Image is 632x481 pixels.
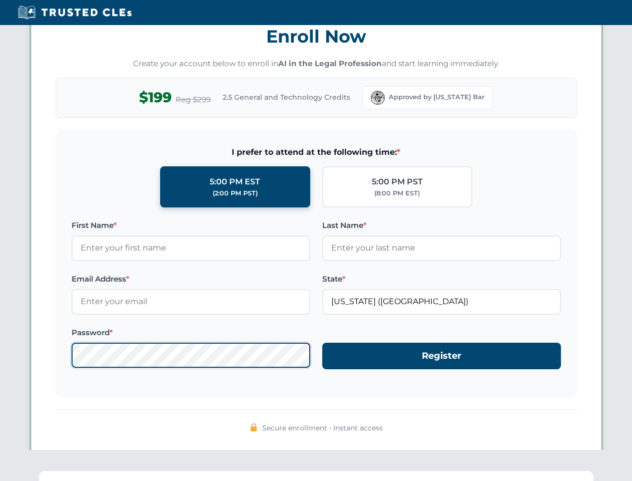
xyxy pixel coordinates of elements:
[213,188,258,198] div: (2:00 PM PST)
[72,146,561,159] span: I prefer to attend at the following time:
[210,175,260,188] div: 5:00 PM EST
[139,86,172,109] span: $199
[72,289,310,314] input: Enter your email
[322,289,561,314] input: Florida (FL)
[322,235,561,261] input: Enter your last name
[176,94,211,106] span: Reg $299
[72,219,310,231] label: First Name
[72,327,310,339] label: Password
[374,188,420,198] div: (8:00 PM EST)
[322,219,561,231] label: Last Name
[322,273,561,285] label: State
[72,235,310,261] input: Enter your first name
[250,423,258,431] img: 🔒
[223,92,350,103] span: 2.5 General and Technology Credits
[262,422,383,433] span: Secure enrollment • Instant access
[389,92,484,102] span: Approved by [US_STATE] Bar
[72,273,310,285] label: Email Address
[278,59,382,68] strong: AI in the Legal Profession
[371,91,385,105] img: Florida Bar
[56,21,577,52] h3: Enroll Now
[322,343,561,369] button: Register
[15,5,135,20] img: Trusted CLEs
[56,58,577,70] p: Create your account below to enroll in and start learning immediately.
[372,175,423,188] div: 5:00 PM PST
